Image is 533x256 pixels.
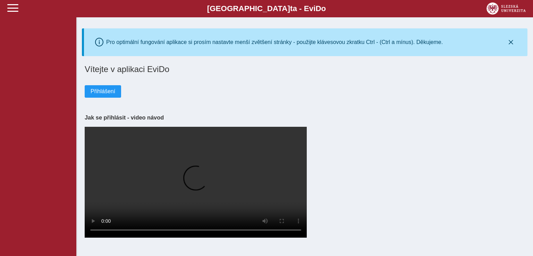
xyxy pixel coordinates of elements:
span: D [315,4,321,13]
h3: Jak se přihlásit - video návod [85,114,525,121]
h1: Vítejte v aplikaci EviDo [85,64,525,74]
video: Your browser does not support the video tag. [85,127,307,238]
img: logo_web_su.png [487,2,526,15]
b: [GEOGRAPHIC_DATA] a - Evi [21,4,512,13]
span: t [290,4,293,13]
span: Přihlášení [91,88,115,95]
span: o [321,4,326,13]
button: Přihlášení [85,85,121,98]
div: Pro optimální fungování aplikace si prosím nastavte menší zvětšení stránky - použijte klávesovou ... [106,39,443,45]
